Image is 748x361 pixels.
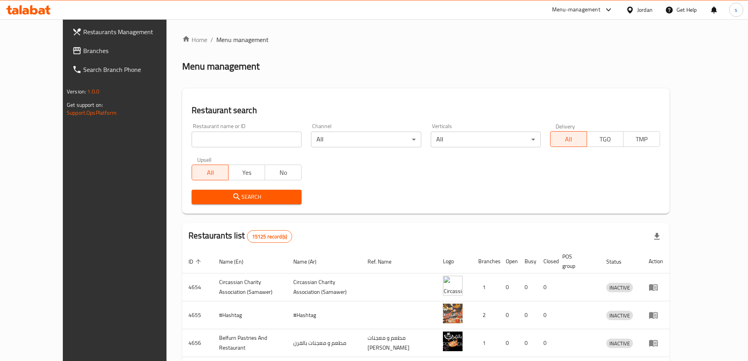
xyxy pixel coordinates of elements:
span: No [268,167,298,178]
div: Total records count [247,230,292,243]
label: Upsell [197,157,212,162]
div: All [431,132,541,147]
td: Belfurn Pastries And Restaurant [213,329,287,357]
span: Ref. Name [368,257,402,266]
button: Yes [228,165,265,180]
span: INACTIVE [606,311,633,320]
button: Search [192,190,302,204]
td: 2 [472,301,499,329]
td: 0 [537,329,556,357]
img: ​Circassian ​Charity ​Association​ (Samawer) [443,276,463,295]
td: 0 [537,273,556,301]
span: All [554,134,584,145]
span: ID [188,257,203,266]
td: 0 [537,301,556,329]
span: Get support on: [67,100,103,110]
td: #Hashtag [213,301,287,329]
th: Action [642,249,669,273]
span: Version: [67,86,86,97]
a: Home [182,35,207,44]
span: Search [198,192,295,202]
div: Menu-management [552,5,600,15]
span: 1.0.0 [87,86,99,97]
h2: Restaurant search [192,104,660,116]
th: Logo [437,249,472,273]
span: Restaurants Management [83,27,181,37]
td: 1 [472,329,499,357]
img: #Hashtag [443,304,463,323]
th: Open [499,249,518,273]
td: مطعم و معجنات بالفرن [287,329,361,357]
input: Search for restaurant name or ID.. [192,132,302,147]
h2: Menu management [182,60,260,73]
span: Menu management [216,35,269,44]
span: 15125 record(s) [247,233,292,240]
button: All [192,165,229,180]
td: 0 [518,273,537,301]
td: 1 [472,273,499,301]
nav: breadcrumb [182,35,669,44]
td: 0 [499,273,518,301]
td: ​Circassian ​Charity ​Association​ (Samawer) [213,273,287,301]
span: Search Branch Phone [83,65,181,74]
span: Yes [232,167,262,178]
th: Closed [537,249,556,273]
li: / [210,35,213,44]
td: 4655 [182,301,213,329]
button: TGO [587,131,624,147]
span: INACTIVE [606,283,633,292]
div: Jordan [637,5,653,14]
span: INACTIVE [606,339,633,348]
span: POS group [562,252,591,271]
span: TGO [590,134,620,145]
div: All [311,132,421,147]
td: مطعم و معجنات [PERSON_NAME] [361,329,437,357]
td: 4656 [182,329,213,357]
div: Export file [647,227,666,246]
td: 0 [499,329,518,357]
button: All [550,131,587,147]
label: Delivery [556,123,575,129]
img: Belfurn Pastries And Restaurant [443,332,463,351]
td: #Hashtag [287,301,361,329]
th: Branches [472,249,499,273]
button: TMP [623,131,660,147]
a: Support.OpsPlatform [67,108,117,118]
div: Menu [649,310,663,320]
a: Branches [66,41,188,60]
th: Busy [518,249,537,273]
span: Name (En) [219,257,254,266]
span: TMP [627,134,657,145]
a: Search Branch Phone [66,60,188,79]
td: 0 [518,301,537,329]
span: All [195,167,225,178]
td: ​Circassian ​Charity ​Association​ (Samawer) [287,273,361,301]
td: 4654 [182,273,213,301]
span: Name (Ar) [293,257,327,266]
span: Status [606,257,632,266]
span: s [735,5,737,14]
button: No [265,165,302,180]
td: 0 [499,301,518,329]
span: Branches [83,46,181,55]
div: Menu [649,282,663,292]
div: Menu [649,338,663,348]
h2: Restaurants list [188,230,292,243]
td: 0 [518,329,537,357]
a: Restaurants Management [66,22,188,41]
